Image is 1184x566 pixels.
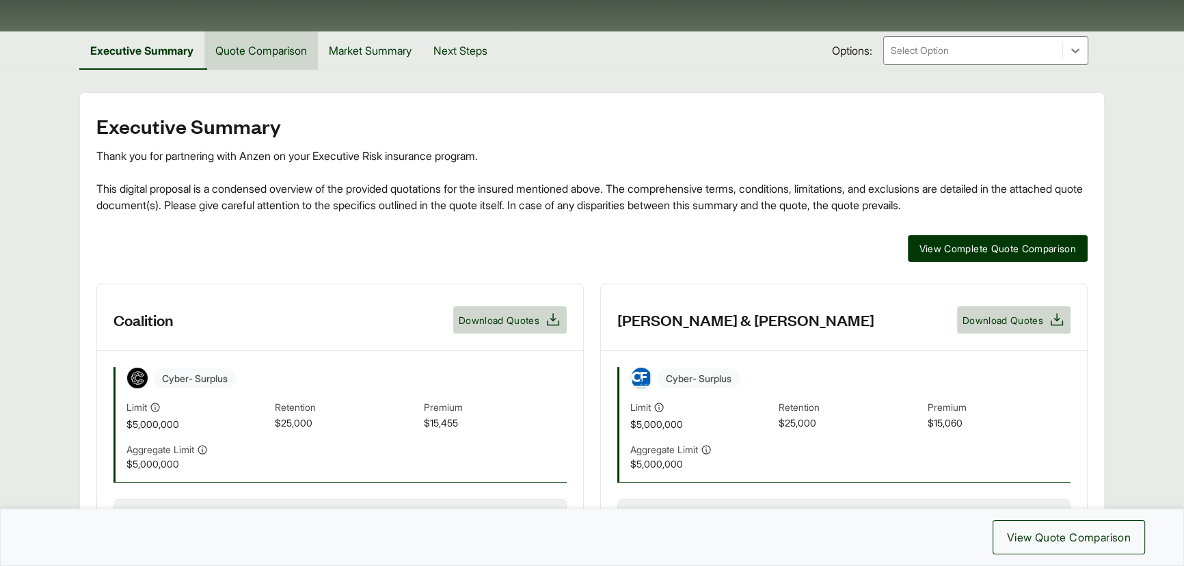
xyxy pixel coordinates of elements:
span: View Quote Comparison [1007,529,1131,545]
h2: Executive Summary [96,115,1088,137]
span: $5,000,000 [630,457,773,471]
span: Cyber - Surplus [154,368,236,388]
span: $5,000,000 [630,417,773,431]
span: Premium [928,400,1071,416]
button: Market Summary [318,31,422,70]
span: Retention [275,400,418,416]
span: Download Quotes [459,313,539,327]
h3: [PERSON_NAME] & [PERSON_NAME] [617,310,874,330]
span: $15,455 [424,416,567,431]
button: Next Steps [422,31,498,70]
span: $15,060 [928,416,1071,431]
span: Download Quotes [963,313,1043,327]
span: View Complete Quote Comparison [919,241,1077,256]
button: Download Quotes [453,306,567,334]
span: Retention [779,400,921,416]
span: Aggregate Limit [126,442,194,457]
span: Cyber - Surplus [658,368,740,388]
span: Premium [424,400,567,416]
button: Download Quotes [957,306,1071,334]
span: Limit [630,400,651,414]
div: Thank you for partnering with Anzen on your Executive Risk insurance program. This digital propos... [96,148,1088,213]
button: Quote Comparison [204,31,318,70]
h3: Coalition [113,310,174,330]
span: $5,000,000 [126,417,269,431]
button: View Complete Quote Comparison [908,235,1088,262]
button: View Quote Comparison [993,520,1145,554]
img: Crum & Forster [631,368,651,388]
span: $5,000,000 [126,457,269,471]
span: Aggregate Limit [630,442,698,457]
span: Limit [126,400,147,414]
button: Executive Summary [79,31,204,70]
span: $25,000 [275,416,418,431]
img: Coalition [127,368,148,388]
span: $25,000 [779,416,921,431]
span: Options: [832,42,872,59]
